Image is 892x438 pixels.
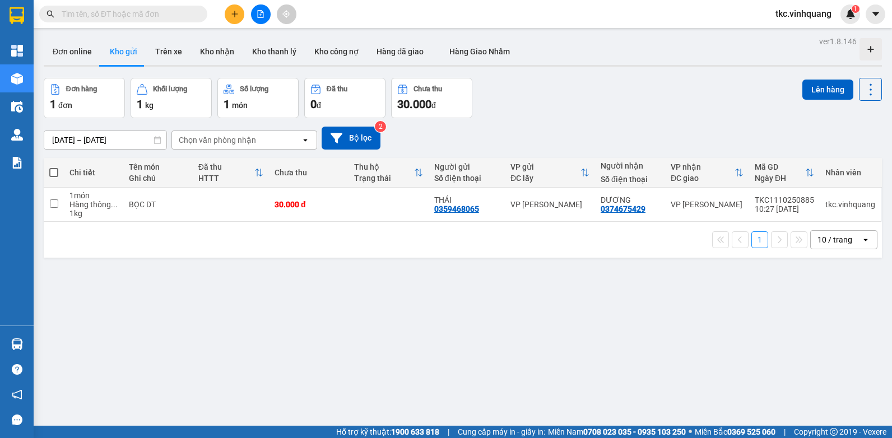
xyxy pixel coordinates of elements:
svg: open [301,136,310,145]
div: Đơn hàng [66,85,97,93]
div: Ngày ĐH [755,174,805,183]
span: ⚪️ [689,430,692,434]
div: 1 món [69,191,118,200]
span: notification [12,389,22,400]
span: 1 [50,97,56,111]
div: ver 1.8.146 [819,35,857,48]
span: caret-down [871,9,881,19]
svg: open [861,235,870,244]
div: 0359468065 [434,204,479,213]
img: dashboard-icon [11,45,23,57]
div: TKC1110250885 [755,195,814,204]
div: ĐC lấy [510,174,580,183]
button: Trên xe [146,38,191,65]
img: warehouse-icon [11,129,23,141]
div: Số điện thoại [601,175,659,184]
span: Hỗ trợ kỹ thuật: [336,426,439,438]
img: warehouse-icon [11,101,23,113]
div: Người gửi [434,162,499,171]
button: 1 [751,231,768,248]
span: ... [111,200,118,209]
button: Kho công nợ [305,38,368,65]
div: HTTT [198,174,254,183]
button: plus [225,4,244,24]
div: tkc.vinhquang [825,200,875,209]
div: Nhân viên [825,168,875,177]
span: đơn [58,101,72,110]
img: warehouse-icon [11,338,23,350]
div: Người nhận [601,161,659,170]
input: Select a date range. [44,131,166,149]
span: kg [145,101,154,110]
div: Khối lượng [153,85,187,93]
button: Đã thu0đ [304,78,385,118]
button: Bộ lọc [322,127,380,150]
span: Miền Nam [548,426,686,438]
img: icon-new-feature [845,9,856,19]
div: VP nhận [671,162,735,171]
div: 0374675429 [601,204,645,213]
img: logo-vxr [10,7,24,24]
button: Chưa thu30.000đ [391,78,472,118]
span: | [784,426,786,438]
button: Số lượng1món [217,78,299,118]
div: Số lượng [240,85,268,93]
div: Mã GD [755,162,805,171]
th: Toggle SortBy [349,158,428,188]
button: Kho gửi [101,38,146,65]
button: Đơn hàng1đơn [44,78,125,118]
button: Kho thanh lý [243,38,305,65]
div: VP gửi [510,162,580,171]
div: Đã thu [198,162,254,171]
span: món [232,101,248,110]
th: Toggle SortBy [749,158,820,188]
div: 10 / trang [817,234,852,245]
button: Lên hàng [802,80,853,100]
span: 0 [310,97,317,111]
div: 1 kg [69,209,118,218]
span: copyright [830,428,838,436]
span: message [12,414,22,425]
span: 30.000 [397,97,431,111]
div: VP [PERSON_NAME] [510,200,589,209]
th: Toggle SortBy [193,158,269,188]
span: Hàng Giao Nhầm [449,47,510,56]
span: file-add [257,10,264,18]
span: aim [282,10,290,18]
span: Cung cấp máy in - giấy in: [458,426,545,438]
button: Khối lượng1kg [131,78,212,118]
span: question-circle [12,364,22,375]
img: warehouse-icon [11,73,23,85]
strong: 0708 023 035 - 0935 103 250 [583,427,686,436]
div: DƯƠNG [601,195,659,204]
div: THÁI [434,195,499,204]
div: Trạng thái [354,174,414,183]
strong: 1900 633 818 [391,427,439,436]
div: Tên món [129,162,187,171]
span: | [448,426,449,438]
div: Đã thu [327,85,347,93]
div: Thu hộ [354,162,414,171]
div: Hàng thông thường [69,200,118,209]
sup: 2 [375,121,386,132]
span: tkc.vinhquang [766,7,840,21]
div: Ghi chú [129,174,187,183]
div: Số điện thoại [434,174,499,183]
span: plus [231,10,239,18]
div: 10:27 [DATE] [755,204,814,213]
div: 30.000 đ [275,200,343,209]
th: Toggle SortBy [505,158,595,188]
input: Tìm tên, số ĐT hoặc mã đơn [62,8,194,20]
div: Chưa thu [275,168,343,177]
button: Đơn online [44,38,101,65]
div: BỌC DT [129,200,187,209]
button: Hàng đã giao [368,38,433,65]
div: VP [PERSON_NAME] [671,200,744,209]
div: ĐC giao [671,174,735,183]
sup: 1 [852,5,860,13]
span: đ [317,101,321,110]
span: search [47,10,54,18]
div: Chưa thu [414,85,442,93]
div: Chọn văn phòng nhận [179,134,256,146]
button: aim [277,4,296,24]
